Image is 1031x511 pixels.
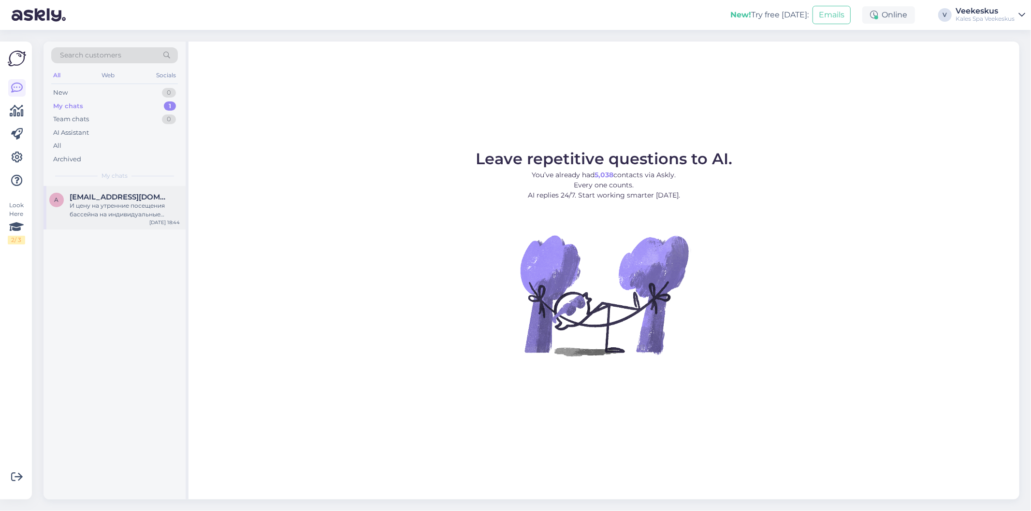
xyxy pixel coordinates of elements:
span: andriikozlov5555@gmail.com [70,193,170,201]
div: Web [100,69,117,82]
span: My chats [102,171,128,180]
div: Try free [DATE]: [730,9,809,21]
div: All [51,69,62,82]
div: Socials [154,69,178,82]
img: Askly Logo [8,49,26,68]
div: My chats [53,101,83,111]
div: 2 / 3 [8,236,25,244]
div: И цену на утренние посещения бассейна на индивидуальные тренировки [70,201,180,219]
div: Veekeskus [956,7,1015,15]
span: Search customers [60,50,121,60]
span: a [55,196,59,203]
div: New [53,88,68,98]
div: [DATE] 18:44 [149,219,180,226]
span: Leave repetitive questions to AI. [476,149,732,168]
div: V [938,8,952,22]
div: 1 [164,101,176,111]
b: 5,038 [595,170,614,179]
div: Online [862,6,915,24]
div: 0 [162,114,176,124]
div: AI Assistant [53,128,89,138]
a: VeekeskusKales Spa Veekeskus [956,7,1025,23]
img: No Chat active [517,208,691,382]
div: All [53,141,61,151]
div: Team chats [53,114,89,124]
div: Look Here [8,201,25,244]
div: Kales Spa Veekeskus [956,15,1015,23]
p: You’ve already had contacts via Askly. Every one counts. AI replies 24/7. Start working smarter [... [476,170,732,200]
button: Emails [813,6,851,24]
div: Archived [53,155,81,164]
b: New! [730,10,751,19]
div: 0 [162,88,176,98]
